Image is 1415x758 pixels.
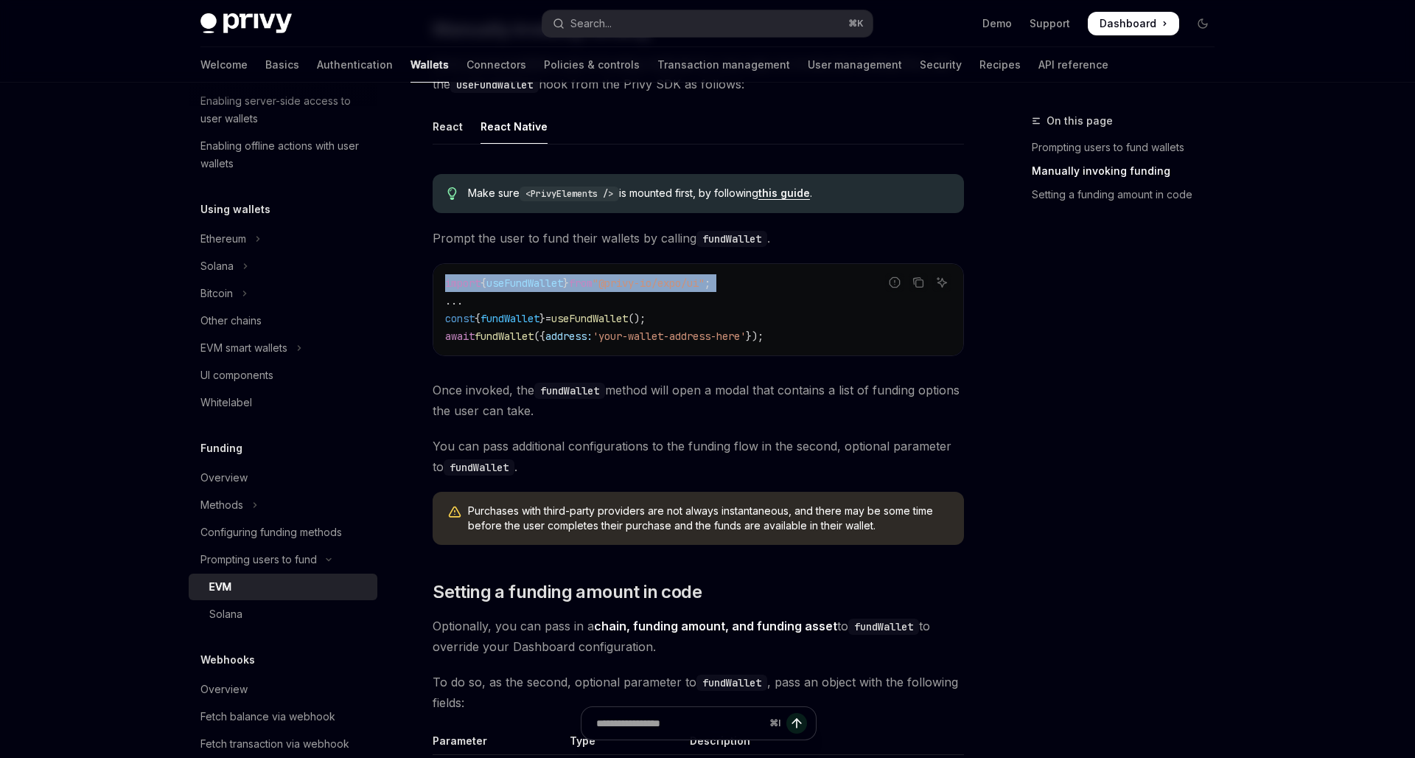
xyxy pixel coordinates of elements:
[200,651,255,669] h5: Webhooks
[189,280,377,307] button: Toggle Bitcoin section
[696,675,767,691] code: fundWallet
[596,707,764,740] input: Ask a question...
[200,137,368,173] div: Enabling offline actions with user wallets
[189,226,377,252] button: Toggle Ethereum section
[534,383,605,399] code: fundWallet
[467,47,526,83] a: Connectors
[189,546,377,573] button: Toggle Prompting users to fund section
[450,77,539,93] code: useFundWallet
[200,551,317,568] div: Prompting users to fund
[1038,47,1108,83] a: API reference
[200,681,248,698] div: Overview
[433,672,964,713] span: To do so, as the second, optional parameter to , pass an object with the following fields:
[447,187,458,201] svg: Tip
[189,307,377,334] a: Other chains
[848,18,864,29] span: ⌘ K
[189,519,377,546] a: Configuring funding methods
[200,496,243,514] div: Methods
[481,277,486,290] span: {
[848,619,919,635] code: fundWallet
[786,713,807,734] button: Send message
[593,277,705,290] span: "@privy-io/expo/ui"
[475,312,481,325] span: {
[920,47,962,83] a: Security
[545,330,593,343] span: address:
[200,230,246,248] div: Ethereum
[447,505,462,520] svg: Warning
[445,330,475,343] span: await
[544,47,640,83] a: Policies & controls
[468,504,949,533] span: Purchases with third-party providers are not always instantaneous, and there may be some time bef...
[758,187,810,200] a: this guide
[189,465,377,491] a: Overview
[200,257,234,275] div: Solana
[209,605,242,623] div: Solana
[746,330,764,343] span: });
[481,312,539,325] span: fundWallet
[410,47,449,83] a: Wallets
[189,362,377,389] a: UI components
[982,16,1012,31] a: Demo
[200,312,262,330] div: Other chains
[563,277,569,290] span: }
[189,492,377,518] button: Toggle Methods section
[189,601,377,627] a: Solana
[1100,16,1156,31] span: Dashboard
[265,47,299,83] a: Basics
[909,273,928,292] button: Copy the contents from the code block
[445,294,463,307] span: ...
[1032,136,1226,159] a: Prompting users to fund wallets
[570,15,612,32] div: Search...
[200,47,248,83] a: Welcome
[433,436,964,477] span: You can pass additional configurations to the funding flow in the second, optional parameter to .
[317,47,393,83] a: Authentication
[200,524,342,541] div: Configuring funding methods
[1032,159,1226,183] a: Manually invoking funding
[696,231,767,247] code: fundWallet
[189,253,377,279] button: Toggle Solana section
[445,312,475,325] span: const
[200,285,233,302] div: Bitcoin
[200,92,368,128] div: Enabling server-side access to user wallets
[200,708,335,726] div: Fetch balance via webhook
[1032,183,1226,206] a: Setting a funding amount in code
[1030,16,1070,31] a: Support
[569,277,593,290] span: from
[200,394,252,411] div: Whitelabel
[932,273,951,292] button: Ask AI
[539,312,545,325] span: }
[433,380,964,421] span: Once invoked, the method will open a modal that contains a list of funding options the user can t...
[189,703,377,730] a: Fetch balance via webhook
[475,330,534,343] span: fundWallet
[534,330,545,343] span: ({
[200,201,270,218] h5: Using wallets
[433,616,964,657] span: Optionally, you can pass in a to to override your Dashboard configuration.
[189,676,377,703] a: Overview
[520,187,619,201] code: <PrivyElements />
[979,47,1021,83] a: Recipes
[808,47,902,83] a: User management
[445,277,481,290] span: import
[545,312,551,325] span: =
[189,731,377,757] a: Fetch transaction via webhook
[200,339,287,357] div: EVM smart wallets
[433,228,964,248] span: Prompt the user to fund their wallets by calling .
[200,469,248,487] div: Overview
[209,578,231,596] div: EVM
[189,389,377,416] a: Whitelabel
[657,47,790,83] a: Transaction management
[189,574,377,600] a: EVM
[1047,112,1113,130] span: On this page
[481,109,548,144] div: React Native
[200,366,273,384] div: UI components
[444,459,514,476] code: fundWallet
[200,13,292,34] img: dark logo
[189,133,377,177] a: Enabling offline actions with user wallets
[189,335,377,361] button: Toggle EVM smart wallets section
[486,277,563,290] span: useFundWallet
[433,109,463,144] div: React
[1191,12,1215,35] button: Toggle dark mode
[551,312,628,325] span: useFundWallet
[542,10,873,37] button: Open search
[200,439,242,457] h5: Funding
